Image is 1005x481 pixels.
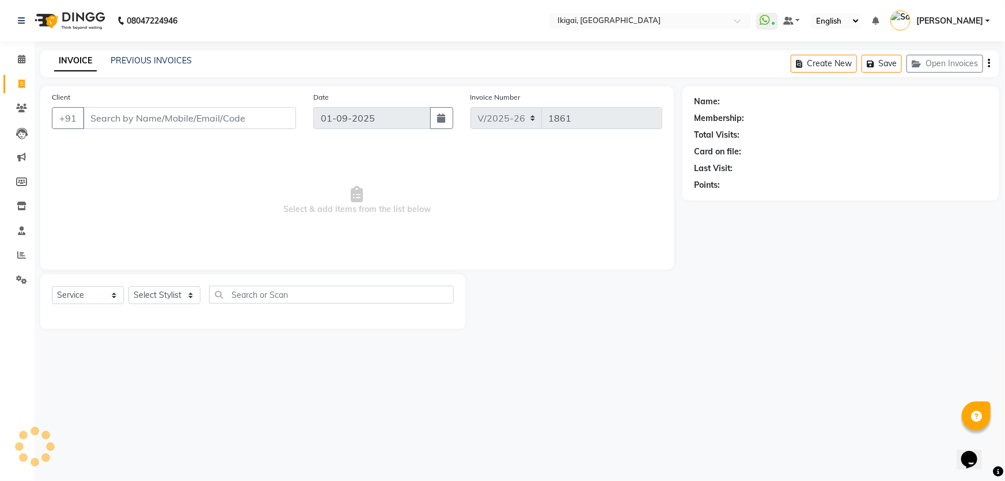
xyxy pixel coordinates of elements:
b: 08047224946 [127,5,177,37]
a: PREVIOUS INVOICES [111,55,192,66]
div: Name: [694,96,720,108]
img: Soumita [890,10,911,31]
button: +91 [52,107,84,129]
span: Select & add items from the list below [52,143,662,258]
div: Total Visits: [694,129,739,141]
div: Points: [694,179,720,191]
input: Search by Name/Mobile/Email/Code [83,107,296,129]
img: logo [29,5,108,37]
label: Client [52,92,70,103]
label: Date [313,92,329,103]
iframe: chat widget [957,435,993,469]
div: Last Visit: [694,162,733,175]
div: Card on file: [694,146,741,158]
input: Search or Scan [209,286,454,304]
label: Invoice Number [471,92,521,103]
a: INVOICE [54,51,97,71]
button: Save [862,55,902,73]
div: Membership: [694,112,744,124]
button: Open Invoices [907,55,983,73]
button: Create New [791,55,857,73]
span: [PERSON_NAME] [916,15,983,27]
